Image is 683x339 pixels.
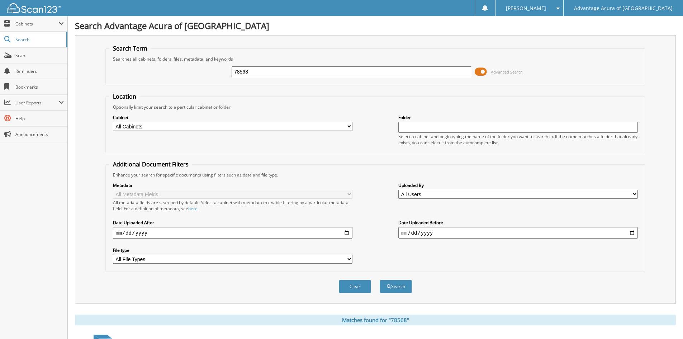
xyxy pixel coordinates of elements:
legend: Search Term [109,44,151,52]
div: Matches found for "78568" [75,315,676,325]
div: Select a cabinet and begin typing the name of the folder you want to search in. If the name match... [398,133,638,146]
label: Date Uploaded Before [398,220,638,226]
legend: Location [109,93,140,100]
span: Scan [15,52,64,58]
div: All metadata fields are searched by default. Select a cabinet with metadata to enable filtering b... [113,199,352,212]
a: here [188,206,198,212]
span: [PERSON_NAME] [506,6,546,10]
span: Reminders [15,68,64,74]
input: start [113,227,352,239]
img: scan123-logo-white.svg [7,3,61,13]
input: end [398,227,638,239]
span: Announcements [15,131,64,137]
span: Advantage Acura of [GEOGRAPHIC_DATA] [574,6,673,10]
span: Bookmarks [15,84,64,90]
label: Cabinet [113,114,352,121]
span: Search [15,37,63,43]
div: Optionally limit your search to a particular cabinet or folder [109,104,641,110]
div: Enhance your search for specific documents using filters such as date and file type. [109,172,641,178]
h1: Search Advantage Acura of [GEOGRAPHIC_DATA] [75,20,676,32]
span: Cabinets [15,21,59,27]
span: Advanced Search [491,69,523,75]
label: Uploaded By [398,182,638,188]
label: Metadata [113,182,352,188]
button: Clear [339,280,371,293]
button: Search [380,280,412,293]
span: Help [15,116,64,122]
legend: Additional Document Filters [109,160,192,168]
label: Folder [398,114,638,121]
span: User Reports [15,100,59,106]
label: Date Uploaded After [113,220,352,226]
label: File type [113,247,352,253]
div: Searches all cabinets, folders, files, metadata, and keywords [109,56,641,62]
